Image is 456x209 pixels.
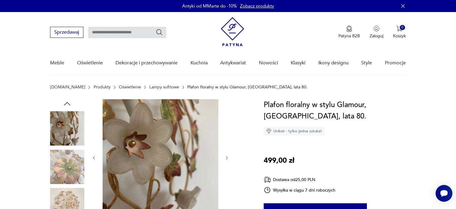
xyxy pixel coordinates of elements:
p: 499,00 zł [264,155,294,166]
button: Szukaj [156,29,163,36]
a: Oświetlenie [77,51,103,75]
a: Nowości [259,51,278,75]
a: Ikony designu [318,51,349,75]
img: Zdjęcie produktu Plafon floralny w stylu Glamour, Niemcy, lata 80. [50,150,84,184]
iframe: Smartsupp widget button [436,185,452,202]
button: Patyna B2B [338,26,360,39]
a: Lampy sufitowe [149,85,179,90]
img: Ikona diamentu [266,128,271,134]
p: Antyki od MMarte do -10% [182,3,237,9]
div: Unikat - tylko jedna sztuka! [264,127,324,136]
a: Style [361,51,372,75]
img: Ikona dostawy [264,176,271,183]
a: Ikona medaluPatyna B2B [338,26,360,39]
button: Sprzedawaj [50,27,83,38]
div: 0 [400,25,405,30]
a: Antykwariat [220,51,246,75]
a: Sprzedawaj [50,31,83,35]
button: Zaloguj [370,26,383,39]
button: 0Koszyk [393,26,406,39]
a: Oświetlenie [119,85,141,90]
div: Wysyłka w ciągu 7 dni roboczych [264,186,336,194]
img: Zdjęcie produktu Plafon floralny w stylu Glamour, Niemcy, lata 80. [50,111,84,146]
p: Zaloguj [370,33,383,39]
a: Promocje [385,51,406,75]
img: Ikona medalu [346,26,352,32]
a: Klasyki [291,51,305,75]
a: Produkty [94,85,111,90]
p: Plafon floralny w stylu Glamour, [GEOGRAPHIC_DATA], lata 80. [187,85,307,90]
img: Ikona koszyka [396,26,402,32]
a: Meble [50,51,64,75]
a: [DOMAIN_NAME] [50,85,85,90]
p: Patyna B2B [338,33,360,39]
h1: Plafon floralny w stylu Glamour, [GEOGRAPHIC_DATA], lata 80. [264,99,406,122]
img: Patyna - sklep z meblami i dekoracjami vintage [221,17,244,46]
p: Koszyk [393,33,406,39]
a: Kuchnia [190,51,208,75]
a: Dekoracje i przechowywanie [115,51,178,75]
a: Zobacz produkty [240,3,274,9]
img: Ikonka użytkownika [373,26,379,32]
div: Dostawa od 25,00 PLN [264,176,336,183]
